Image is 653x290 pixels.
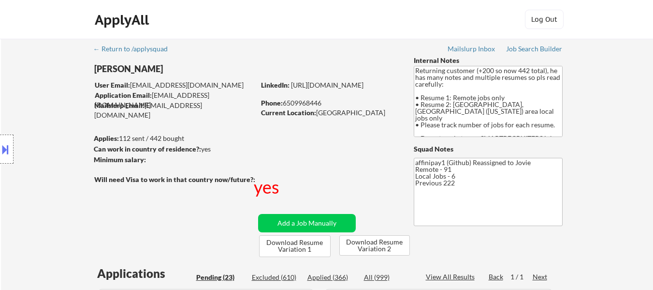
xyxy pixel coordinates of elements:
[506,45,563,55] a: Job Search Builder
[426,272,478,282] div: View All Results
[448,46,496,52] div: Mailslurp Inbox
[97,268,193,279] div: Applications
[533,272,548,282] div: Next
[261,98,398,108] div: 6509968446
[261,99,283,107] strong: Phone:
[525,10,564,29] button: Log Out
[489,272,504,282] div: Back
[291,81,363,89] a: [URL][DOMAIN_NAME]
[506,46,563,52] div: Job Search Builder
[261,108,316,117] strong: Current Location:
[261,108,398,118] div: [GEOGRAPHIC_DATA]
[414,56,563,65] div: Internal Notes
[93,46,177,52] div: ← Return to /applysquad
[95,80,255,90] div: [EMAIL_ADDRESS][DOMAIN_NAME]
[448,45,496,55] a: Mailslurp Inbox
[510,272,533,282] div: 1 / 1
[414,144,563,154] div: Squad Notes
[94,101,255,120] div: [EMAIL_ADDRESS][DOMAIN_NAME]
[93,45,177,55] a: ← Return to /applysquad
[258,214,356,232] button: Add a Job Manually
[196,273,245,282] div: Pending (23)
[95,12,152,28] div: ApplyAll
[252,273,300,282] div: Excluded (610)
[339,235,410,256] button: Download Resume Variation 2
[261,81,290,89] strong: LinkedIn:
[95,91,255,109] div: [EMAIL_ADDRESS][DOMAIN_NAME]
[94,63,293,75] div: [PERSON_NAME]
[307,273,356,282] div: Applied (366)
[254,175,281,199] div: yes
[364,273,412,282] div: All (999)
[259,235,331,257] button: Download Resume Variation 1
[94,134,255,143] div: 112 sent / 442 bought
[94,175,255,183] strong: Will need Visa to work in that country now/future?:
